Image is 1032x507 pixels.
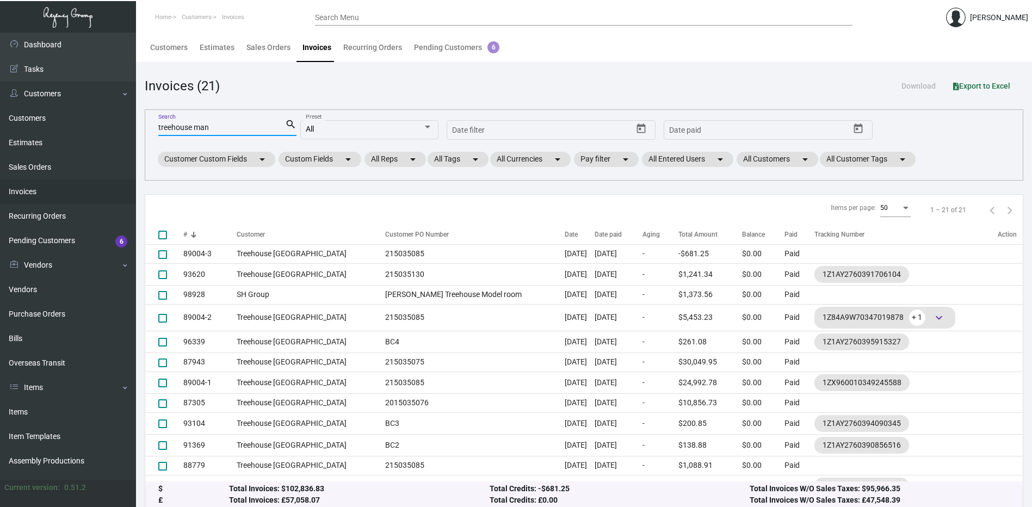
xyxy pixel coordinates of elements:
mat-icon: arrow_drop_down [551,153,564,166]
div: 1Z1AY2760395915327 [823,336,901,348]
td: [DATE] [595,285,643,304]
td: [DATE] [565,263,595,285]
td: - [642,434,678,456]
div: 1Z1AY2760396370780 [823,480,901,492]
input: End date [495,126,583,135]
td: $30,049.95 [678,353,742,372]
td: 91369 [183,434,237,456]
td: - [642,372,678,393]
div: Recurring Orders [343,42,402,53]
button: Next page [1001,201,1018,219]
div: Total Credits: -$681.25 [490,483,750,494]
span: Download [901,82,936,90]
div: Aging [642,230,660,239]
td: Treehouse [GEOGRAPHIC_DATA] [237,331,380,353]
td: 215035085 [380,244,565,263]
span: 50 [880,204,888,212]
div: Total Amount [678,230,742,239]
td: $121.83 [678,475,742,497]
mat-chip: All Tags [428,152,489,167]
span: Home [155,14,171,21]
button: Open calendar [632,120,650,138]
td: [DATE] [565,393,595,412]
td: -$681.25 [678,244,742,263]
div: Invoices [302,42,331,53]
div: Customers [150,42,188,53]
td: [DATE] [565,353,595,372]
div: 1 – 21 of 21 [930,205,966,215]
td: Treehouse [GEOGRAPHIC_DATA] [237,475,380,497]
td: $10,856.73 [678,393,742,412]
td: 215035085 [380,456,565,475]
td: Treehouse [GEOGRAPHIC_DATA] [237,456,380,475]
td: $0.00 [742,353,784,372]
div: # [183,230,237,239]
td: 87305 [183,393,237,412]
button: Previous page [984,201,1001,219]
button: Download [893,76,944,96]
td: 215035085 [380,475,565,497]
div: Customer PO Number [385,230,565,239]
td: [DATE] [595,456,643,475]
td: $0.00 [742,244,784,263]
mat-icon: search [285,118,296,131]
td: Treehouse [GEOGRAPHIC_DATA] [237,304,380,331]
td: $0.00 [742,434,784,456]
td: Paid [784,353,814,372]
td: [DATE] [595,331,643,353]
td: [DATE] [595,475,643,497]
td: $138.88 [678,434,742,456]
mat-chip: All Customer Tags [820,152,916,167]
mat-chip: All Reps [364,152,426,167]
span: keyboard_arrow_down [932,311,946,324]
div: Aging [642,230,678,239]
mat-select: Items per page: [880,205,911,212]
td: $0.00 [742,304,784,331]
td: Paid [784,434,814,456]
td: $1,241.34 [678,263,742,285]
span: Customers [182,14,212,21]
td: 96339 [183,331,237,353]
td: 215035075 [380,353,565,372]
td: 89004-1 [183,372,237,393]
td: $0.00 [742,331,784,353]
td: - [642,412,678,434]
div: Customer PO Number [385,230,449,239]
mat-icon: arrow_drop_down [619,153,632,166]
td: - [642,456,678,475]
td: - [642,285,678,304]
td: [DATE] [595,412,643,434]
mat-chip: All Customers [737,152,818,167]
div: Current version: [4,482,60,493]
td: 215035085 [380,372,565,393]
mat-chip: Pay filter [574,152,639,167]
td: - [642,353,678,372]
td: $200.85 [678,412,742,434]
td: Paid [784,304,814,331]
td: $261.08 [678,331,742,353]
div: Total Amount [678,230,718,239]
img: admin@bootstrapmaster.com [946,8,966,27]
td: [DATE] [595,353,643,372]
td: Treehouse [GEOGRAPHIC_DATA] [237,372,380,393]
td: [DATE] [595,393,643,412]
td: Treehouse [GEOGRAPHIC_DATA] [237,412,380,434]
div: Paid [784,230,798,239]
td: Paid [784,412,814,434]
td: 89004-3 [183,244,237,263]
div: Items per page: [831,203,876,213]
td: Paid [784,456,814,475]
td: 215035130 [380,263,565,285]
div: Pending Customers [414,42,499,53]
td: [DATE] [565,331,595,353]
td: - [642,263,678,285]
mat-chip: All Currencies [490,152,571,167]
td: 88779 [183,456,237,475]
input: Start date [452,126,486,135]
td: $5,453.23 [678,304,742,331]
td: $0.00 [742,475,784,497]
div: Tracking Number [814,230,998,239]
td: 89009-2 [183,475,237,497]
td: Paid [784,372,814,393]
td: $0.00 [742,263,784,285]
